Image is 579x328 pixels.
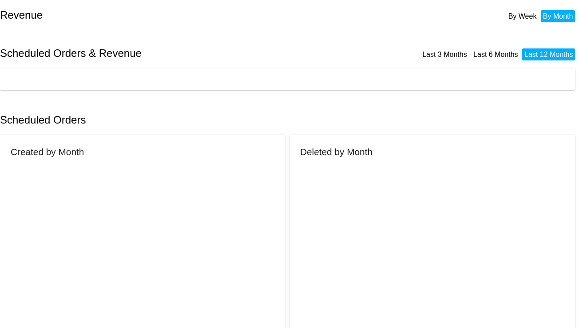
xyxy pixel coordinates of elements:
h2: Deleted by Month [300,147,373,157]
a: Last 12 Months [524,51,573,58]
li: By Month [541,10,575,22]
a: Last 3 Months [422,51,467,58]
li: By Week [506,10,539,22]
h2: Created by Month [11,147,84,157]
a: Last 6 Months [473,51,518,58]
